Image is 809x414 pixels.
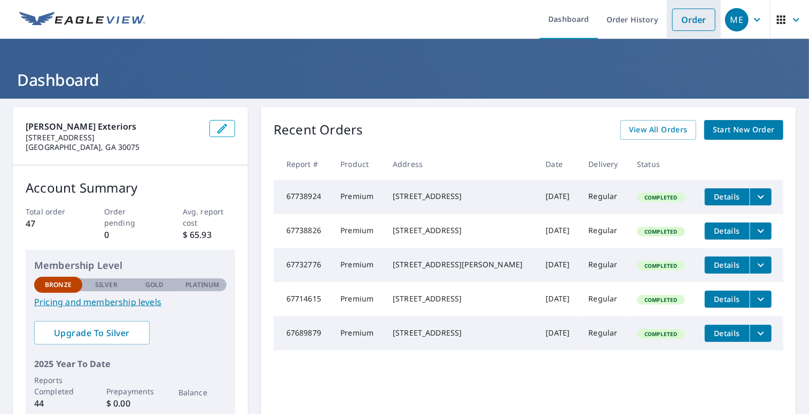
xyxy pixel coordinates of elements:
div: [STREET_ADDRESS] [393,225,529,236]
td: 67738924 [274,180,332,214]
div: [STREET_ADDRESS] [393,293,529,304]
span: Details [711,192,743,202]
button: detailsBtn-67738924 [705,188,750,205]
th: Delivery [580,148,629,180]
div: [STREET_ADDRESS] [393,328,529,338]
td: 67738826 [274,214,332,248]
td: Regular [580,282,629,316]
div: [STREET_ADDRESS] [393,191,529,202]
td: 67732776 [274,248,332,282]
span: Completed [638,296,683,304]
th: Status [628,148,696,180]
th: Address [384,148,538,180]
th: Date [538,148,580,180]
p: Membership Level [34,258,227,273]
p: [STREET_ADDRESS] [26,133,201,142]
button: detailsBtn-67732776 [705,257,750,274]
p: Prepayments [106,386,154,397]
span: Details [711,260,743,270]
a: View All Orders [620,120,696,140]
p: Balance [178,387,227,398]
p: Gold [145,280,164,290]
p: Reports Completed [34,375,82,397]
span: Completed [638,228,683,235]
span: Completed [638,262,683,269]
p: Bronze [45,280,72,290]
p: $ 65.93 [183,228,235,241]
th: Report # [274,148,332,180]
span: Completed [638,194,683,201]
a: Order [672,9,715,31]
td: [DATE] [538,282,580,316]
button: filesDropdownBtn-67738826 [750,222,772,240]
td: Regular [580,316,629,351]
td: Regular [580,180,629,214]
p: 0 [104,228,157,241]
td: [DATE] [538,180,580,214]
p: Order pending [104,206,157,228]
span: Start New Order [713,123,775,137]
button: filesDropdownBtn-67732776 [750,257,772,274]
td: [DATE] [538,248,580,282]
span: Upgrade To Silver [43,327,141,339]
span: Details [711,226,743,236]
td: Regular [580,214,629,248]
a: Pricing and membership levels [34,296,227,308]
td: Premium [332,214,384,248]
td: 67714615 [274,282,332,316]
button: detailsBtn-67714615 [705,291,750,308]
button: detailsBtn-67689879 [705,325,750,342]
td: [DATE] [538,214,580,248]
p: Avg. report cost [183,206,235,228]
button: filesDropdownBtn-67714615 [750,291,772,308]
div: ME [725,8,749,31]
a: Upgrade To Silver [34,321,150,345]
div: [STREET_ADDRESS][PERSON_NAME] [393,259,529,270]
a: Start New Order [704,120,783,140]
p: [PERSON_NAME] Exteriors [26,120,201,133]
th: Product [332,148,384,180]
span: Completed [638,330,683,338]
p: Silver [95,280,118,290]
p: 2025 Year To Date [34,357,227,370]
span: View All Orders [629,123,688,137]
p: 47 [26,217,78,230]
td: [DATE] [538,316,580,351]
p: Platinum [185,280,219,290]
h1: Dashboard [13,69,796,91]
p: Recent Orders [274,120,363,140]
p: 44 [34,397,82,410]
button: detailsBtn-67738826 [705,222,750,240]
img: EV Logo [19,12,145,28]
button: filesDropdownBtn-67689879 [750,325,772,342]
td: Premium [332,282,384,316]
p: $ 0.00 [106,397,154,410]
td: Premium [332,248,384,282]
p: [GEOGRAPHIC_DATA], GA 30075 [26,142,201,152]
span: Details [711,328,743,338]
td: Premium [332,316,384,351]
td: Regular [580,248,629,282]
span: Details [711,294,743,304]
td: 67689879 [274,316,332,351]
p: Account Summary [26,178,235,197]
button: filesDropdownBtn-67738924 [750,188,772,205]
td: Premium [332,180,384,214]
p: Total order [26,206,78,217]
